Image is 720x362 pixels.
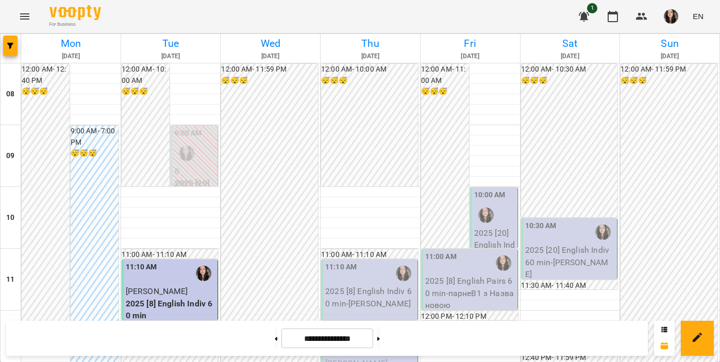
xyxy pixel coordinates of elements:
label: 11:10 AM [126,262,157,273]
h6: 12:00 AM - 12:40 PM [22,64,70,86]
h6: Sat [522,36,618,51]
h6: 10 [6,212,14,223]
h6: [DATE] [322,51,418,61]
h6: Fri [422,36,518,51]
button: EN [689,7,708,26]
img: 1a20daea8e9f27e67610e88fbdc8bd8e.jpg [664,9,678,24]
h6: Wed [222,36,319,51]
span: For Business [49,21,101,28]
p: 2025 [20] English Indiv 60 min - [PERSON_NAME] [525,244,615,281]
h6: 😴😴😴 [71,148,119,159]
p: 2025 [20] English Indiv 60 min ([PERSON_NAME]) [175,177,216,238]
p: 2025 [20] English Indiv 60 min - [PERSON_NAME] [474,227,515,288]
h6: 9:00 AM - 7:00 PM [71,126,119,148]
label: 10:30 AM [525,220,557,232]
h6: 12:00 AM - 10:30 AM [521,64,618,75]
h6: [DATE] [522,51,618,61]
span: 1 [587,3,597,13]
h6: 😴😴😴 [221,75,318,87]
h6: 09 [6,150,14,162]
h6: 😴😴😴 [621,75,717,87]
h6: 11 [6,274,14,285]
h6: 12:00 AM - 11:59 PM [621,64,717,75]
h6: [DATE] [123,51,219,61]
h6: 08 [6,89,14,100]
h6: 😴😴😴 [321,75,418,87]
button: Menu [12,4,37,29]
img: Названова Марія Олегівна (а) [478,208,494,223]
label: 10:00 AM [474,189,506,201]
p: 2025 [8] English Pairs 60 min - парнеВ1 з Названовою [425,275,515,312]
p: 0 [175,165,216,178]
img: Названова Марія Олегівна (а) [396,266,411,281]
span: [PERSON_NAME] [126,286,188,296]
p: 2025 [8] English Indiv 60 min [126,298,216,322]
h6: [DATE] [23,51,119,61]
img: Названова Марія Олегівна (а) [496,255,511,271]
h6: 😴😴😴 [22,86,70,97]
h6: 12:00 AM - 11:00 AM [421,64,469,86]
p: 2025 [8] English Indiv 60 min - [PERSON_NAME] [325,285,415,309]
h6: [DATE] [222,51,319,61]
h6: 12:00 AM - 10:00 AM [321,64,418,75]
h6: 😴😴😴 [421,86,469,97]
h6: Tue [123,36,219,51]
h6: 11:00 AM - 11:10 AM [321,249,418,261]
h6: 12:00 AM - 10:00 AM [122,64,170,86]
img: Названова Марія Олегівна (а) [595,225,611,240]
label: 11:00 AM [425,251,457,263]
h6: 😴😴😴 [122,86,170,97]
h6: Mon [23,36,119,51]
h6: 11:00 AM - 11:10 AM [122,249,219,261]
h6: [DATE] [422,51,518,61]
h6: Thu [322,36,418,51]
h6: Sun [622,36,718,51]
img: Voopty Logo [49,5,101,20]
h6: 12:00 AM - 11:59 PM [221,64,318,75]
label: 9:00 AM [175,128,202,139]
h6: 11:30 AM - 11:40 AM [521,280,618,291]
img: Названова Марія Олегівна (а) [196,266,211,281]
img: Названова Марія Олегівна (а) [179,146,194,161]
label: 11:10 AM [325,262,357,273]
h6: 😴😴😴 [521,75,618,87]
span: EN [693,11,704,22]
h6: 12:00 PM - 12:10 PM [421,311,518,322]
h6: [DATE] [622,51,718,61]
